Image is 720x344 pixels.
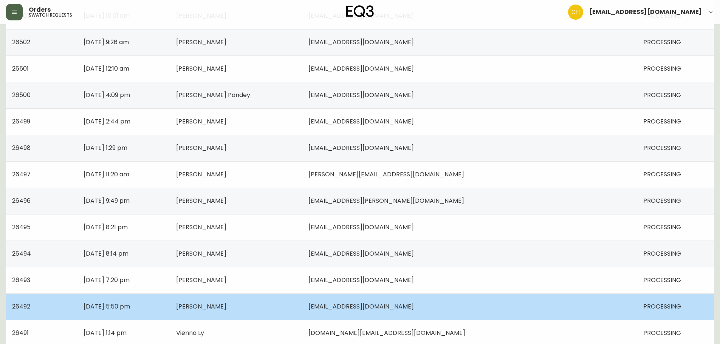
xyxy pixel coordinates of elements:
span: [PERSON_NAME] [176,249,226,258]
span: [EMAIL_ADDRESS][DOMAIN_NAME] [308,302,414,311]
span: [EMAIL_ADDRESS][DOMAIN_NAME] [308,249,414,258]
span: PROCESSING [643,170,681,179]
span: Vienna Ly [176,329,204,337]
span: PROCESSING [643,223,681,231]
span: PROCESSING [643,91,681,99]
span: [DATE] 9:49 pm [84,196,130,205]
span: [EMAIL_ADDRESS][DOMAIN_NAME] [589,9,702,15]
span: [EMAIL_ADDRESS][DOMAIN_NAME] [308,38,414,46]
img: 6288462cea190ebb98a2c2f3c744dd7e [568,5,583,20]
span: [EMAIL_ADDRESS][DOMAIN_NAME] [308,91,414,99]
span: [PERSON_NAME] [176,196,226,205]
span: [EMAIL_ADDRESS][DOMAIN_NAME] [308,276,414,284]
span: [DATE] 7:20 pm [84,276,130,284]
span: PROCESSING [643,249,681,258]
span: 26497 [12,170,31,179]
span: 26499 [12,117,30,126]
span: [PERSON_NAME] [176,38,226,46]
span: [DATE] 1:29 pm [84,143,127,152]
span: 26493 [12,276,30,284]
span: PROCESSING [643,64,681,73]
span: 26502 [12,38,30,46]
span: [PERSON_NAME] [176,117,226,126]
span: 26498 [12,143,31,152]
span: [DATE] 12:10 am [84,64,129,73]
span: 26500 [12,91,31,99]
span: [PERSON_NAME] [176,223,226,231]
span: [EMAIL_ADDRESS][DOMAIN_NAME] [308,223,414,231]
span: [PERSON_NAME] [176,170,226,179]
span: PROCESSING [643,38,681,46]
span: 26494 [12,249,31,258]
span: [PERSON_NAME] [176,64,226,73]
span: Orders [29,7,51,13]
span: PROCESSING [643,117,681,126]
span: PROCESSING [643,302,681,311]
span: [DATE] 8:21 pm [84,223,128,231]
span: [DATE] 4:09 pm [84,91,130,99]
span: PROCESSING [643,143,681,152]
img: logo [346,5,374,17]
span: [EMAIL_ADDRESS][DOMAIN_NAME] [308,143,414,152]
span: [DATE] 9:26 am [84,38,129,46]
span: [DATE] 11:20 am [84,170,129,179]
span: 26492 [12,302,30,311]
span: 26496 [12,196,31,205]
span: [DOMAIN_NAME][EMAIL_ADDRESS][DOMAIN_NAME] [308,329,465,337]
span: PROCESSING [643,196,681,205]
span: PROCESSING [643,329,681,337]
span: 26501 [12,64,29,73]
span: [PERSON_NAME][EMAIL_ADDRESS][DOMAIN_NAME] [308,170,464,179]
span: 26491 [12,329,29,337]
span: [DATE] 2:44 pm [84,117,130,126]
span: [EMAIL_ADDRESS][DOMAIN_NAME] [308,117,414,126]
span: 26495 [12,223,31,231]
span: [DATE] 1:14 pm [84,329,127,337]
span: PROCESSING [643,276,681,284]
span: [DATE] 5:50 pm [84,302,130,311]
span: [PERSON_NAME] [176,143,226,152]
span: [EMAIL_ADDRESS][PERSON_NAME][DOMAIN_NAME] [308,196,464,205]
span: [PERSON_NAME] Pandey [176,91,250,99]
span: [DATE] 8:14 pm [84,249,129,258]
span: [PERSON_NAME] [176,276,226,284]
span: [PERSON_NAME] [176,302,226,311]
h5: swatch requests [29,13,72,17]
span: [EMAIL_ADDRESS][DOMAIN_NAME] [308,64,414,73]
